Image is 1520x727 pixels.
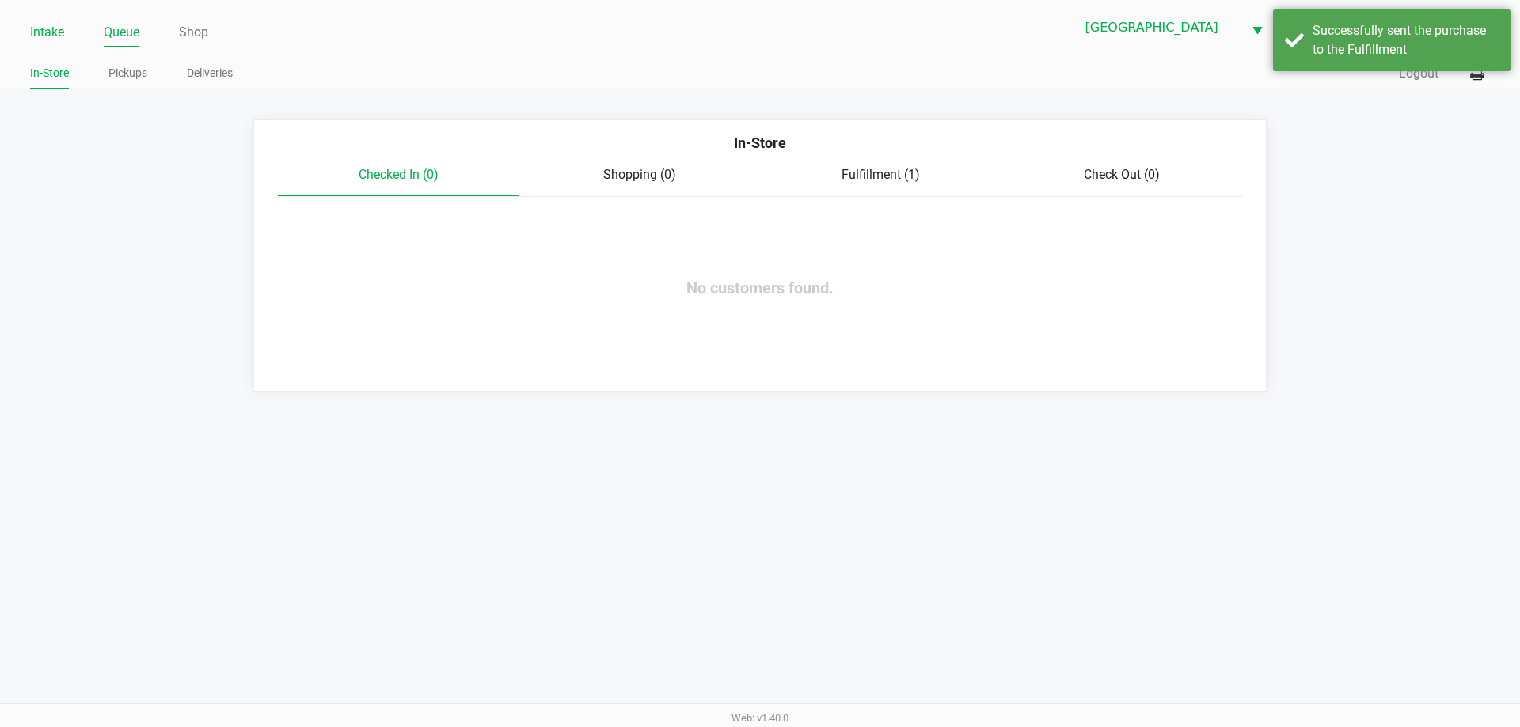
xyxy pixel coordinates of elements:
span: Shopping (0) [603,167,676,182]
span: Fulfillment (1) [842,167,920,182]
a: Deliveries [187,63,233,83]
a: Queue [104,21,139,44]
span: No customers found. [686,278,834,297]
span: Check Out (0) [1084,167,1160,182]
span: In-Store [734,134,786,151]
a: Pickups [108,63,147,83]
span: Web: v1.40.0 [731,712,788,724]
div: Successfully sent the purchase to the Fulfillment [1313,21,1499,59]
button: Logout [1399,64,1438,83]
a: Intake [30,21,64,44]
a: Shop [179,21,208,44]
span: Checked In (0) [359,167,439,182]
a: In-Store [30,63,69,83]
span: [GEOGRAPHIC_DATA] [1085,18,1233,37]
button: Select [1242,9,1272,46]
